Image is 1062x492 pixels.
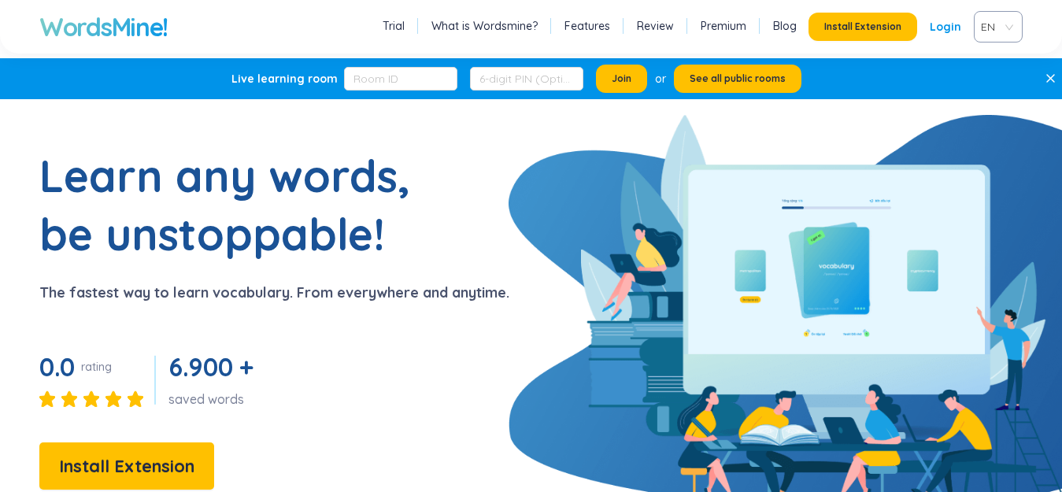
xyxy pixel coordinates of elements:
[809,13,917,41] button: Install Extension
[344,67,457,91] input: Room ID
[981,15,1009,39] span: VIE
[383,18,405,34] a: Trial
[168,351,253,383] span: 6.900 +
[596,65,647,93] button: Join
[637,18,674,34] a: Review
[564,18,610,34] a: Features
[773,18,797,34] a: Blog
[39,460,214,475] a: Install Extension
[39,146,433,263] h1: Learn any words, be unstoppable!
[824,20,901,33] span: Install Extension
[168,390,260,408] div: saved words
[39,11,168,43] a: WordsMine!
[655,70,666,87] div: or
[59,453,194,480] span: Install Extension
[431,18,538,34] a: What is Wordsmine?
[470,67,583,91] input: 6-digit PIN (Optional)
[39,282,509,304] p: The fastest way to learn vocabulary. From everywhere and anytime.
[674,65,801,93] button: See all public rooms
[231,71,338,87] div: Live learning room
[612,72,631,85] span: Join
[39,442,214,490] button: Install Extension
[39,351,75,383] span: 0.0
[701,18,746,34] a: Premium
[930,13,961,41] a: Login
[81,359,112,375] div: rating
[690,72,786,85] span: See all public rooms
